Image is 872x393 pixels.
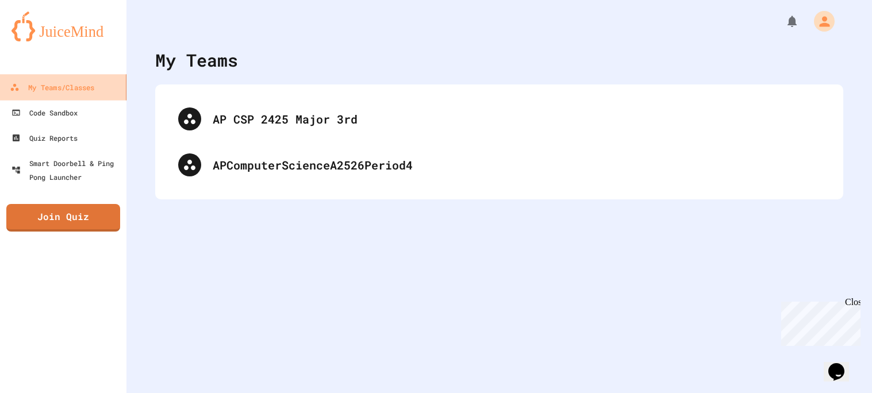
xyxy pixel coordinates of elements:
div: Chat with us now!Close [5,5,79,73]
iframe: chat widget [777,297,861,346]
iframe: chat widget [824,347,861,382]
div: APComputerScienceA2526Period4 [213,156,820,174]
div: AP CSP 2425 Major 3rd [213,110,820,128]
img: logo-orange.svg [11,11,115,41]
div: My Teams/Classes [10,80,94,95]
div: APComputerScienceA2526Period4 [167,142,832,188]
div: My Account [802,8,838,34]
div: Code Sandbox [11,106,78,120]
div: AP CSP 2425 Major 3rd [167,96,832,142]
div: Quiz Reports [11,131,78,145]
div: My Teams [155,47,238,73]
div: My Notifications [764,11,802,31]
div: Smart Doorbell & Ping Pong Launcher [11,156,122,184]
a: Join Quiz [6,204,120,232]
